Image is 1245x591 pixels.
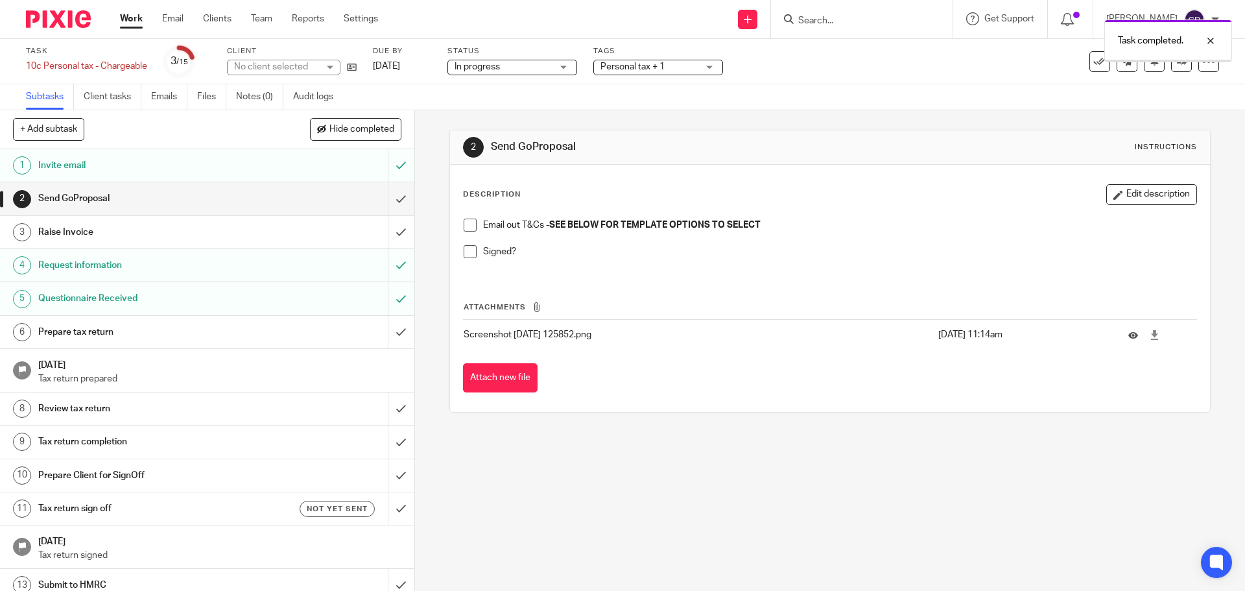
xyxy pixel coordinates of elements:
[26,46,147,56] label: Task
[344,12,378,25] a: Settings
[13,256,31,274] div: 4
[13,400,31,418] div: 8
[373,46,431,56] label: Due by
[455,62,500,71] span: In progress
[1135,142,1197,152] div: Instructions
[151,84,187,110] a: Emails
[38,466,263,485] h1: Prepare Client for SignOff
[13,118,84,140] button: + Add subtask
[38,499,263,518] h1: Tax return sign off
[38,432,263,452] h1: Tax return completion
[84,84,141,110] a: Client tasks
[463,137,484,158] div: 2
[251,12,272,25] a: Team
[26,60,147,73] div: 10c Personal tax - Chargeable
[483,219,1196,232] p: Email out T&Cs -
[227,46,357,56] label: Client
[26,10,91,28] img: Pixie
[176,58,188,66] small: /15
[13,290,31,308] div: 5
[593,46,723,56] label: Tags
[13,323,31,341] div: 6
[197,84,226,110] a: Files
[234,60,318,73] div: No client selected
[1118,34,1183,47] p: Task completed.
[938,328,1109,341] p: [DATE] 11:14am
[447,46,577,56] label: Status
[292,12,324,25] a: Reports
[38,322,263,342] h1: Prepare tax return
[310,118,401,140] button: Hide completed
[329,125,394,135] span: Hide completed
[13,466,31,485] div: 10
[38,549,401,562] p: Tax return signed
[373,62,400,71] span: [DATE]
[38,532,401,548] h1: [DATE]
[38,223,263,242] h1: Raise Invoice
[13,156,31,175] div: 1
[1150,328,1159,341] a: Download
[38,189,263,208] h1: Send GoProposal
[38,289,263,308] h1: Questionnaire Received
[13,433,31,451] div: 9
[38,256,263,275] h1: Request information
[38,372,401,385] p: Tax return prepared
[549,221,761,230] strong: SEE BELOW FOR TEMPLATE OPTIONS TO SELECT
[463,189,521,200] p: Description
[1184,9,1205,30] img: svg%3E
[236,84,283,110] a: Notes (0)
[13,190,31,208] div: 2
[38,399,263,418] h1: Review tax return
[13,223,31,241] div: 3
[120,12,143,25] a: Work
[38,156,263,175] h1: Invite email
[162,12,184,25] a: Email
[13,500,31,518] div: 11
[483,245,1196,258] p: Signed?
[491,140,858,154] h1: Send GoProposal
[464,328,931,341] p: Screenshot [DATE] 125852.png
[38,356,401,372] h1: [DATE]
[600,62,665,71] span: Personal tax + 1
[1106,184,1197,205] button: Edit description
[171,54,188,69] div: 3
[464,304,526,311] span: Attachments
[293,84,343,110] a: Audit logs
[307,503,368,514] span: Not yet sent
[463,363,538,392] button: Attach new file
[203,12,231,25] a: Clients
[26,84,74,110] a: Subtasks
